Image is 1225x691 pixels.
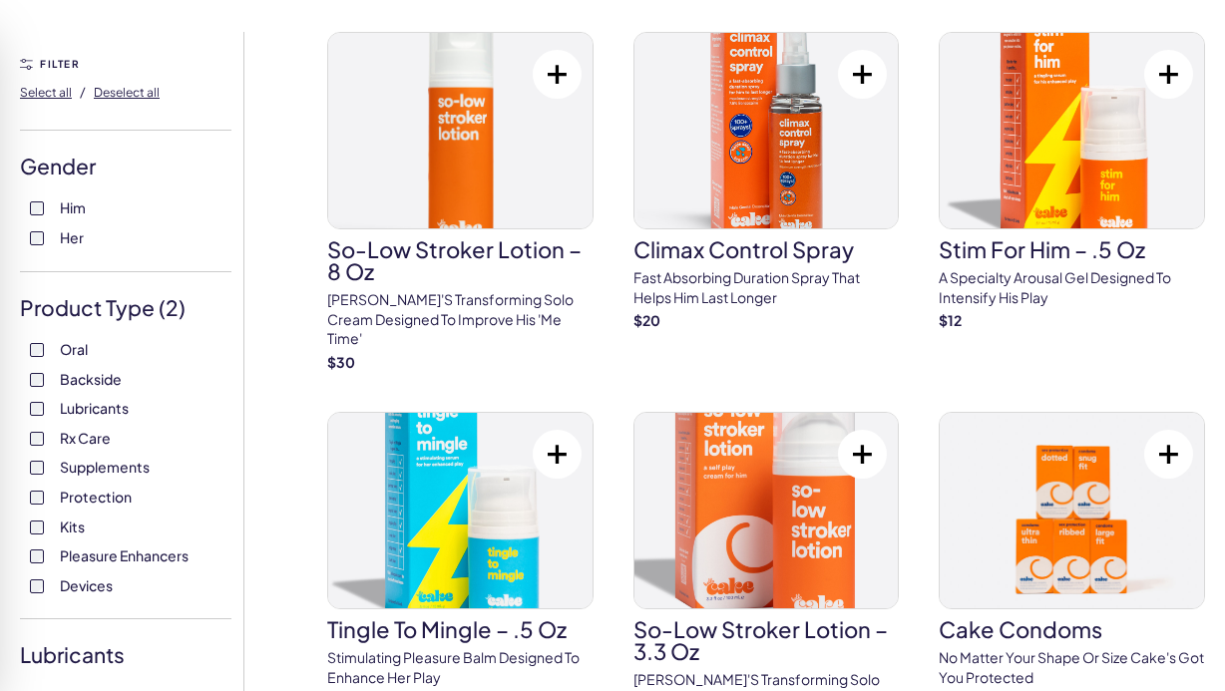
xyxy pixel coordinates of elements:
[30,520,44,534] input: Kits
[30,402,44,416] input: Lubricants
[939,238,1205,260] h3: Stim For Him – .5 oz
[30,432,44,446] input: Rx Care
[327,238,594,282] h3: So-Low Stroker Lotion – 8 oz
[939,648,1205,687] p: No matter your shape or size Cake's got you protected
[94,85,160,100] span: Deselect all
[633,32,900,331] a: Climax Control SprayClimax Control SprayFast absorbing duration spray that helps him last longer$20
[328,413,593,608] img: Tingle To Mingle – .5 oz
[327,290,594,349] p: [PERSON_NAME]'s transforming solo cream designed to improve his 'me time'
[30,201,44,215] input: Him
[30,343,44,357] input: Oral
[633,268,900,307] p: Fast absorbing duration spray that helps him last longer
[633,618,900,662] h3: So-Low Stroker Lotion – 3.3 oz
[30,491,44,505] input: Protection
[634,413,899,608] img: So-Low Stroker Lotion – 3.3 oz
[939,32,1205,331] a: Stim For Him – .5 ozStim For Him – .5 ozA specialty arousal gel designed to intensify his play$12
[327,648,594,687] p: Stimulating pleasure balm designed to enhance her play
[633,238,900,260] h3: Climax Control Spray
[60,572,113,598] span: Devices
[60,224,84,250] span: Her
[30,373,44,387] input: Backside
[60,366,122,392] span: Backside
[940,33,1204,228] img: Stim For Him – .5 oz
[60,425,111,451] span: Rx Care
[327,353,355,371] strong: $ 30
[939,618,1205,640] h3: Cake Condoms
[60,454,150,480] span: Supplements
[80,83,86,101] span: /
[60,514,85,539] span: Kits
[94,76,160,108] button: Deselect all
[939,268,1205,307] p: A specialty arousal gel designed to intensify his play
[328,33,593,228] img: So-Low Stroker Lotion – 8 oz
[60,484,132,510] span: Protection
[939,311,962,329] strong: $ 12
[20,85,72,100] span: Select all
[60,542,189,568] span: Pleasure Enhancers
[327,618,594,640] h3: Tingle To Mingle – .5 oz
[940,413,1204,608] img: Cake Condoms
[30,579,44,593] input: Devices
[634,33,899,228] img: Climax Control Spray
[60,194,86,220] span: Him
[30,231,44,245] input: Her
[633,311,660,329] strong: $ 20
[60,395,129,421] span: Lubricants
[20,76,72,108] button: Select all
[60,336,88,362] span: Oral
[30,461,44,475] input: Supplements
[327,32,594,372] a: So-Low Stroker Lotion – 8 ozSo-Low Stroker Lotion – 8 oz[PERSON_NAME]'s transforming solo cream d...
[30,549,44,563] input: Pleasure Enhancers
